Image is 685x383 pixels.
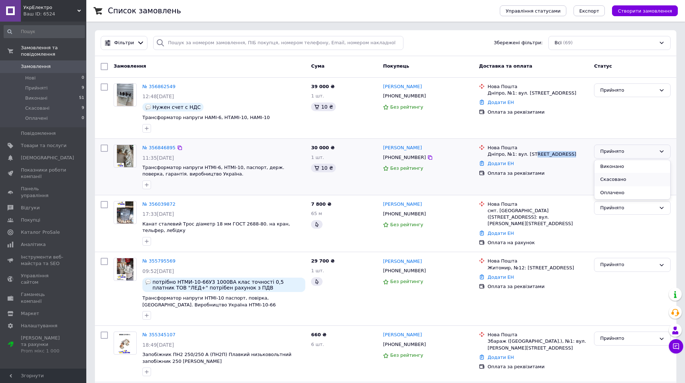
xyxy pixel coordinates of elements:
span: 11:35[DATE] [142,155,174,161]
span: Експорт [579,8,599,14]
img: Фото товару [118,332,132,354]
a: [PERSON_NAME] [383,83,422,90]
span: [DEMOGRAPHIC_DATA] [21,155,74,161]
div: Ваш ID: 6524 [23,11,86,17]
div: Оплата за реквізитами [488,170,588,177]
span: Всі [554,40,562,46]
a: Фото товару [114,332,137,355]
span: Відгуки [21,205,40,211]
img: Фото товару [117,145,134,167]
a: Запобіжник ПН2 250/250 А (ПН2П) Плавкий низьковольтний запобіжник 250 [PERSON_NAME] [142,352,292,364]
input: Пошук за номером замовлення, ПІБ покупця, номером телефону, Email, номером накладної [153,36,403,50]
button: Чат з покупцем [669,339,683,354]
a: Фото товару [114,83,137,106]
span: [PERSON_NAME] та рахунки [21,335,67,355]
div: Прийнято [600,261,656,269]
div: Дніпро, №1: вул. [STREET_ADDRESS] [488,151,588,158]
a: Трансформатор напруги НТМІ-10 паспорт, повірка, [GEOGRAPHIC_DATA]. Виробництво Україна НТМІ-10-66 [142,295,276,307]
span: Без рейтингу [390,352,423,358]
div: Нова Пошта [488,332,588,338]
span: Оплачені [25,115,48,122]
span: Замовлення [21,63,51,70]
div: 10 ₴ [311,102,336,111]
a: [PERSON_NAME] [383,258,422,265]
div: Прийнято [600,87,656,94]
span: 7 800 ₴ [311,201,331,207]
span: 660 ₴ [311,332,326,337]
img: :speech_balloon: [145,104,151,110]
span: Аналітика [21,241,46,248]
button: Створити замовлення [612,5,678,16]
li: Оплачено [594,186,670,200]
span: Cума [311,63,324,69]
a: № 356862549 [142,84,175,89]
span: Панель управління [21,186,67,199]
span: Створити замовлення [618,8,672,14]
span: Фільтри [114,40,134,46]
span: УкрЕлектро [23,4,77,11]
span: Скасовані [25,105,50,111]
span: Управління статусами [506,8,561,14]
div: [PHONE_NUMBER] [382,266,427,275]
span: 17:33[DATE] [142,211,174,217]
a: Створити замовлення [605,8,678,13]
a: Фото товару [114,258,137,281]
div: Житомир, №12: [STREET_ADDRESS] [488,265,588,271]
span: 18:49[DATE] [142,342,174,348]
span: Каталог ProSale [21,229,60,236]
span: Без рейтингу [390,165,423,171]
span: Замовлення [114,63,146,69]
div: Прийнято [600,204,656,212]
button: Експорт [574,5,605,16]
span: 0 [82,75,84,81]
span: 1 шт. [311,268,324,273]
button: Управління статусами [500,5,566,16]
div: Дніпро, №1: вул. [STREET_ADDRESS] [488,90,588,96]
a: Трансформатор напруги НТМІ-6, НТМІ-10, паспорт, держ. поверка, гарантія. виробництво Україна. [142,165,284,177]
a: № 355795569 [142,258,175,264]
a: Трансформатор напруги НАМІ-6, НТАМІ-10, НАМІ-10 [142,115,270,120]
span: 0 [82,115,84,122]
span: 12:48[DATE] [142,94,174,99]
div: Оплата на рахунок [488,240,588,246]
span: Доставка та оплата [479,63,532,69]
span: 1 шт. [311,155,324,160]
a: № 356039872 [142,201,175,207]
span: Нужен счет с НДС [152,104,201,110]
span: 9 [82,105,84,111]
span: Товари та послуги [21,142,67,149]
h1: Список замовлень [108,6,181,15]
a: Канат сталевий Трос діаметр 18 мм ГОСТ 2688-80. на кран, тельфер, лебідку [142,221,290,233]
img: Фото товару [117,201,133,224]
a: Додати ЕН [488,231,514,236]
a: № 356846895 [142,145,175,150]
div: Нова Пошта [488,145,588,151]
span: 1 шт. [311,93,324,99]
li: Скасовано [594,173,670,186]
a: № 355345107 [142,332,175,337]
a: [PERSON_NAME] [383,201,422,208]
a: Фото товару [114,201,137,224]
div: Нова Пошта [488,258,588,264]
div: Prom мікс 1 000 [21,348,67,354]
span: Виконані [25,95,47,101]
div: [PHONE_NUMBER] [382,91,427,101]
span: Інструменти веб-майстра та SEO [21,254,67,267]
div: [PHONE_NUMBER] [382,209,427,219]
a: [PERSON_NAME] [383,332,422,338]
img: Фото товару [117,258,134,281]
a: Додати ЕН [488,274,514,280]
span: 51 [79,95,84,101]
div: Нова Пошта [488,201,588,208]
span: 39 000 ₴ [311,84,334,89]
span: Маркет [21,310,39,317]
span: 09:52[DATE] [142,268,174,274]
span: Показники роботи компанії [21,167,67,180]
span: Статус [594,63,612,69]
a: Додати ЕН [488,100,514,105]
span: 29 700 ₴ [311,258,334,264]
